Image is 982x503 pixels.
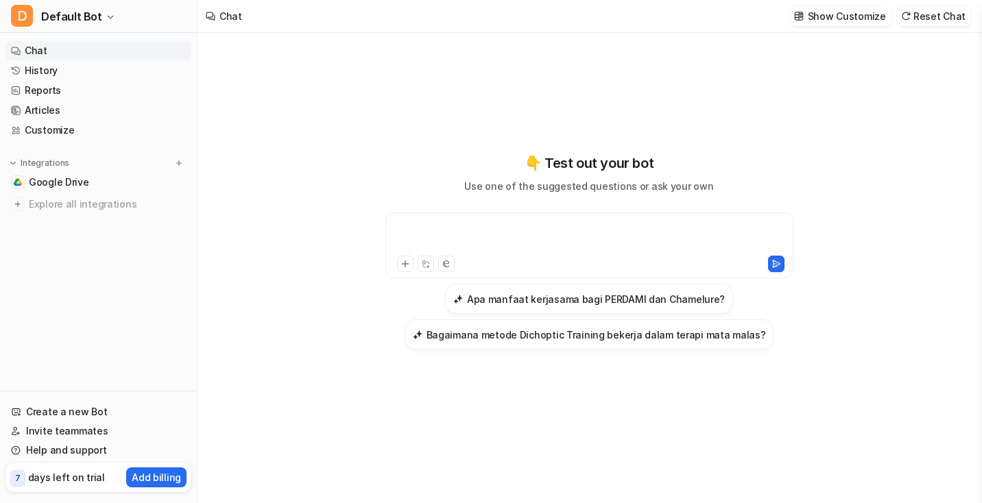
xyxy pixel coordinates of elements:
[5,101,191,120] a: Articles
[11,197,25,211] img: explore all integrations
[5,402,191,421] a: Create a new Bot
[464,179,713,193] p: Use one of the suggested questions or ask your own
[126,467,187,487] button: Add billing
[29,175,89,189] span: Google Drive
[21,158,69,169] p: Integrations
[219,9,242,23] div: Chat
[5,156,73,170] button: Integrations
[8,158,18,168] img: expand menu
[5,441,191,460] a: Help and support
[794,11,804,21] img: customize
[5,81,191,100] a: Reports
[29,193,186,215] span: Explore all integrations
[405,319,774,349] button: Bagaimana metode Dichoptic Training bekerja dalam terapi mata malas?Bagaimana metode Dichoptic Tr...
[5,121,191,140] a: Customize
[11,5,33,27] span: D
[14,178,22,186] img: Google Drive
[41,7,102,26] span: Default Bot
[897,6,971,26] button: Reset Chat
[445,284,733,314] button: Apa manfaat kerjasama bagi PERDAMI dan Chamelure?Apa manfaat kerjasama bagi PERDAMI dan Chamelure?
[790,6,891,26] button: Show Customize
[467,292,725,306] h3: Apa manfaat kerjasama bagi PERDAMI dan Chamelure?
[5,421,191,441] a: Invite teammates
[5,61,191,80] a: History
[427,328,766,342] h3: Bagaimana metode Dichoptic Training bekerja dalam terapi mata malas?
[413,330,422,340] img: Bagaimana metode Dichoptic Training bekerja dalam terapi mata malas?
[28,470,105,484] p: days left on trial
[5,173,191,192] a: Google DriveGoogle Drive
[453,294,463,304] img: Apa manfaat kerjasama bagi PERDAMI dan Chamelure?
[15,472,21,484] p: 7
[808,9,886,23] p: Show Customize
[174,158,184,168] img: menu_add.svg
[525,153,654,173] p: 👇 Test out your bot
[5,41,191,60] a: Chat
[901,11,911,21] img: reset
[132,470,181,484] p: Add billing
[5,195,191,214] a: Explore all integrations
